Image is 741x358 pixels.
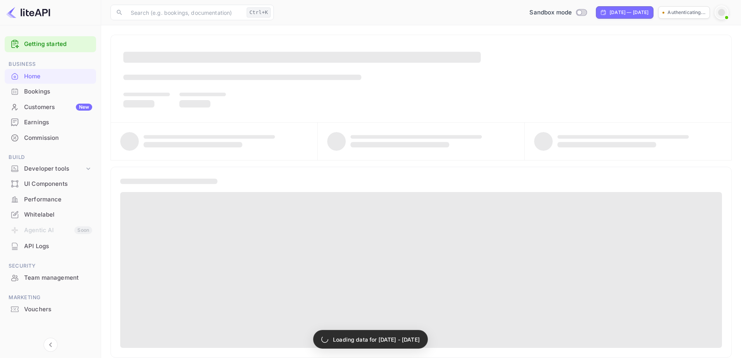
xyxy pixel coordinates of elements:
[5,302,96,316] a: Vouchers
[333,335,420,344] p: Loading data for [DATE] - [DATE]
[24,305,92,314] div: Vouchers
[667,9,706,16] p: Authenticating...
[24,180,92,189] div: UI Components
[5,176,96,191] a: UI Components
[5,115,96,129] a: Earnings
[5,84,96,99] a: Bookings
[610,9,648,16] div: [DATE] — [DATE]
[5,115,96,130] div: Earnings
[5,302,96,317] div: Vouchers
[5,239,96,254] div: API Logs
[24,118,92,127] div: Earnings
[24,103,92,112] div: Customers
[6,6,50,19] img: LiteAPI logo
[24,210,92,219] div: Whitelabel
[5,69,96,84] div: Home
[5,207,96,222] a: Whitelabel
[5,239,96,253] a: API Logs
[5,192,96,207] div: Performance
[24,134,92,143] div: Commission
[24,242,92,251] div: API Logs
[5,270,96,286] div: Team management
[247,7,271,18] div: Ctrl+K
[5,162,96,176] div: Developer tools
[526,8,590,17] div: Switch to Production mode
[596,6,653,19] div: Click to change the date range period
[5,100,96,114] a: CustomersNew
[5,153,96,162] span: Build
[24,87,92,96] div: Bookings
[5,131,96,146] div: Commission
[5,60,96,69] span: Business
[24,72,92,81] div: Home
[44,338,58,352] button: Collapse navigation
[24,195,92,204] div: Performance
[5,84,96,99] div: Bookings
[529,8,572,17] span: Sandbox mode
[126,5,243,20] input: Search (e.g. bookings, documentation)
[5,131,96,145] a: Commission
[5,36,96,52] div: Getting started
[5,69,96,83] a: Home
[5,293,96,302] span: Marketing
[24,164,84,173] div: Developer tools
[5,270,96,285] a: Team management
[5,207,96,222] div: Whitelabel
[24,273,92,282] div: Team management
[5,262,96,270] span: Security
[5,192,96,206] a: Performance
[24,40,92,49] a: Getting started
[5,100,96,115] div: CustomersNew
[76,104,92,111] div: New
